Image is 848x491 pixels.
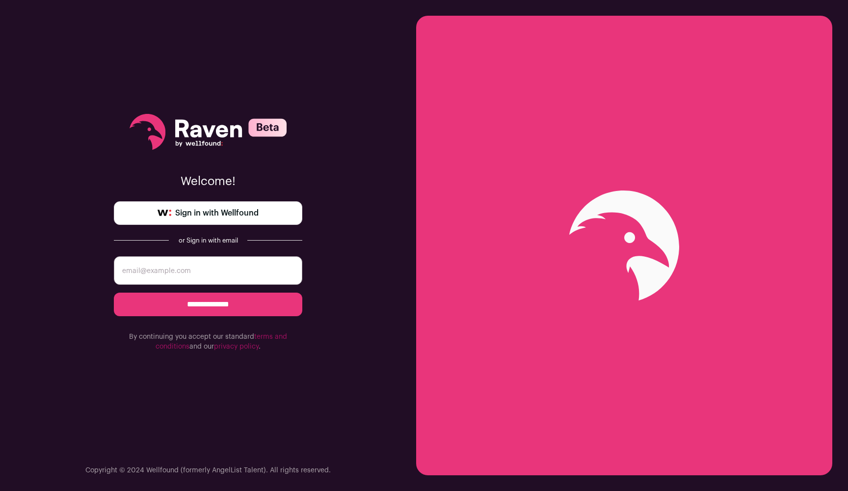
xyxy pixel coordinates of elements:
[85,465,331,475] p: Copyright © 2024 Wellfound (formerly AngelList Talent). All rights reserved.
[114,174,302,190] p: Welcome!
[158,210,171,217] img: wellfound-symbol-flush-black-fb3c872781a75f747ccb3a119075da62bfe97bd399995f84a933054e44a575c4.png
[177,237,239,245] div: or Sign in with email
[214,343,259,350] a: privacy policy
[156,333,287,350] a: terms and conditions
[175,207,259,219] span: Sign in with Wellfound
[114,256,302,285] input: email@example.com
[114,332,302,352] p: By continuing you accept our standard and our .
[114,201,302,225] a: Sign in with Wellfound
